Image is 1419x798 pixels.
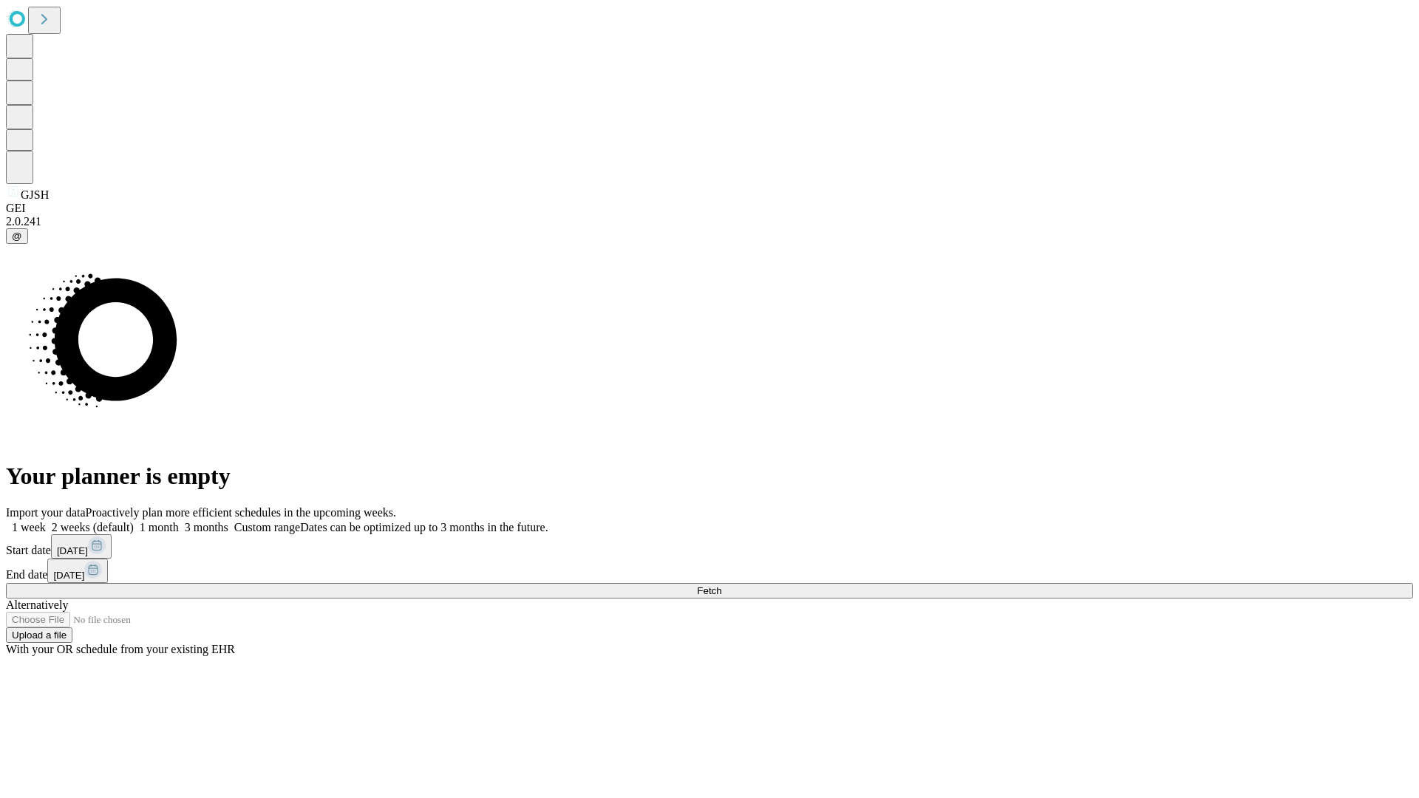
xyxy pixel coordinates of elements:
button: Fetch [6,583,1413,598]
span: [DATE] [57,545,88,556]
button: [DATE] [51,534,112,559]
span: With your OR schedule from your existing EHR [6,643,235,655]
div: GEI [6,202,1413,215]
div: End date [6,559,1413,583]
span: Custom range [234,521,300,533]
div: 2.0.241 [6,215,1413,228]
span: [DATE] [53,570,84,581]
span: GJSH [21,188,49,201]
span: 1 month [140,521,179,533]
button: Upload a file [6,627,72,643]
button: [DATE] [47,559,108,583]
span: @ [12,231,22,242]
span: 3 months [185,521,228,533]
span: Dates can be optimized up to 3 months in the future. [300,521,548,533]
span: Proactively plan more efficient schedules in the upcoming weeks. [86,506,396,519]
span: Fetch [697,585,721,596]
span: Alternatively [6,598,68,611]
button: @ [6,228,28,244]
span: 1 week [12,521,46,533]
h1: Your planner is empty [6,463,1413,490]
div: Start date [6,534,1413,559]
span: Import your data [6,506,86,519]
span: 2 weeks (default) [52,521,134,533]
